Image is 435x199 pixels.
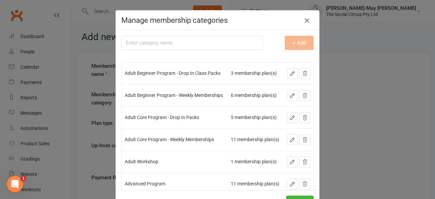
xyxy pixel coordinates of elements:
[231,137,280,142] div: 11 membership plan(s)
[21,176,26,181] span: 1
[125,181,225,186] div: Advanced Program
[7,176,23,192] iframe: Intercom live chat
[301,15,312,26] button: Close
[231,71,280,76] div: 3 membership plan(s)
[125,71,225,76] div: Adult Beginner Program - Drop In Class Packs
[231,159,280,164] div: 1 membership plan(s)
[231,93,280,98] div: 6 membership plan(s)
[121,16,314,24] h4: Manage membership categories
[231,181,280,186] div: 11 membership plan(s)
[125,93,225,98] div: Adult Beginner Program - Weekly Memberships
[125,115,225,120] div: Adult Core Program - Drop In Packs
[231,115,280,120] div: 5 membership plan(s)
[121,36,263,50] input: Enter category name
[125,137,225,142] div: Adult Core Program - Weekly Memberships
[125,159,225,164] div: Adult Workshop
